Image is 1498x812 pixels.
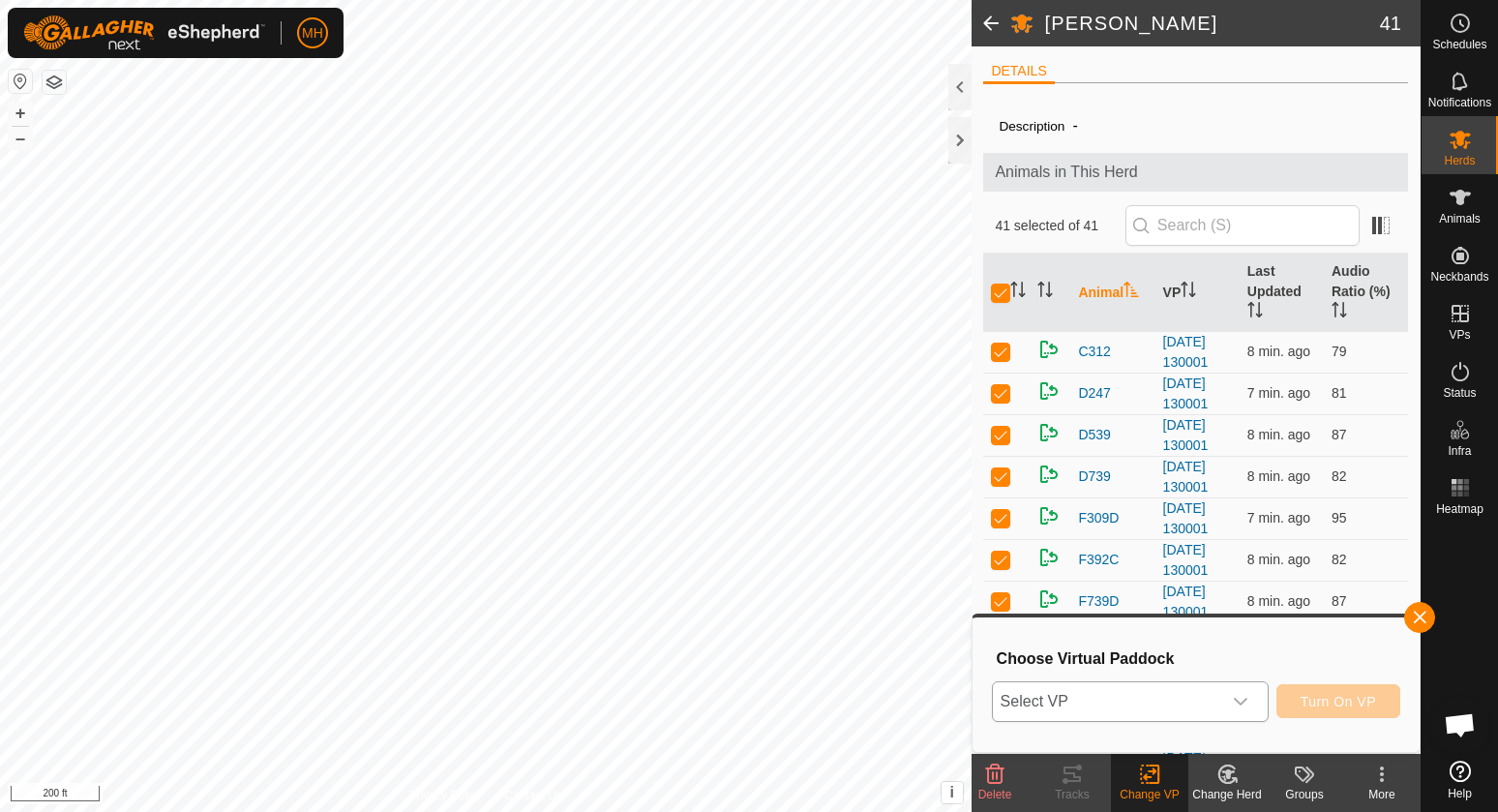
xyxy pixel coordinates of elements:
button: + [9,102,32,125]
span: 82 [1332,468,1347,484]
p-sorticon: Activate to sort [1247,305,1263,320]
span: 95 [1332,510,1347,526]
span: Infra [1448,445,1471,457]
span: 87 [1332,593,1347,609]
span: Select VP [993,682,1221,721]
span: Help [1448,788,1472,799]
a: [DATE] 130001 [1163,584,1209,619]
th: Animal [1070,254,1154,332]
div: Change VP [1111,786,1188,803]
div: Groups [1266,786,1343,803]
p-sorticon: Activate to sort [1181,285,1196,300]
li: DETAILS [983,61,1054,84]
span: D247 [1078,383,1110,404]
span: Sep 4, 2025, 5:17 PM [1247,510,1310,526]
th: VP [1155,254,1240,332]
h3: Choose Virtual Paddock [997,649,1400,668]
span: VPs [1449,329,1470,341]
button: Reset Map [9,70,32,93]
span: Animals [1439,213,1481,225]
button: i [942,782,963,803]
h2: [PERSON_NAME] [1045,12,1380,35]
img: returning on [1037,421,1061,444]
img: returning on [1037,338,1061,361]
a: [DATE] 130001 [1163,376,1209,411]
a: [DATE] 130001 [1163,459,1209,495]
a: Contact Us [504,787,561,804]
button: – [9,127,32,150]
th: Last Updated [1240,254,1324,332]
span: MH [302,23,323,44]
span: - [1064,109,1085,141]
p-sorticon: Activate to sort [1010,285,1026,300]
span: Sep 4, 2025, 5:17 PM [1247,552,1310,567]
a: [DATE] 130001 [1163,417,1209,453]
span: 87 [1332,427,1347,442]
span: F739D [1078,591,1119,612]
span: 41 [1380,9,1401,38]
span: Sep 4, 2025, 5:17 PM [1247,344,1310,359]
a: [DATE] 130001 [1163,500,1209,536]
span: C312 [1078,342,1110,362]
span: Sep 4, 2025, 5:17 PM [1247,593,1310,609]
span: Neckbands [1430,271,1488,283]
p-sorticon: Activate to sort [1037,285,1053,300]
label: Description [999,119,1064,134]
span: 79 [1332,344,1347,359]
th: Audio Ratio (%) [1324,254,1408,332]
a: Open chat [1431,696,1489,754]
img: returning on [1037,504,1061,527]
span: Status [1443,387,1476,399]
img: returning on [1037,463,1061,486]
span: 41 selected of 41 [995,216,1124,236]
span: F392C [1078,550,1119,570]
img: returning on [1037,546,1061,569]
span: Turn On VP [1301,694,1376,709]
p-sorticon: Activate to sort [1332,305,1347,320]
span: 82 [1332,552,1347,567]
span: F309D [1078,508,1119,528]
span: Herds [1444,155,1475,166]
span: Delete [978,788,1012,801]
img: returning on [1037,379,1061,403]
a: Help [1422,753,1498,807]
img: returning on [1037,587,1061,611]
span: Sep 4, 2025, 5:17 PM [1247,427,1310,442]
span: Schedules [1432,39,1486,50]
span: Heatmap [1436,503,1483,515]
span: Notifications [1428,97,1491,108]
img: Gallagher Logo [23,15,265,50]
div: More [1343,786,1421,803]
span: Sep 4, 2025, 5:17 PM [1247,385,1310,401]
button: Turn On VP [1276,684,1400,718]
a: [DATE] 130001 [1163,334,1209,370]
span: Sep 4, 2025, 5:17 PM [1247,468,1310,484]
span: 81 [1332,385,1347,401]
span: D539 [1078,425,1110,445]
input: Search (S) [1125,205,1360,246]
a: [DATE] 130001 [1163,542,1209,578]
span: Animals in This Herd [995,161,1396,184]
span: i [949,784,953,800]
div: Change Herd [1188,786,1266,803]
a: Privacy Policy [409,787,482,804]
span: D739 [1078,466,1110,487]
button: Map Layers [43,71,66,94]
p-sorticon: Activate to sort [1123,285,1139,300]
div: dropdown trigger [1221,682,1260,721]
div: Tracks [1034,786,1111,803]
